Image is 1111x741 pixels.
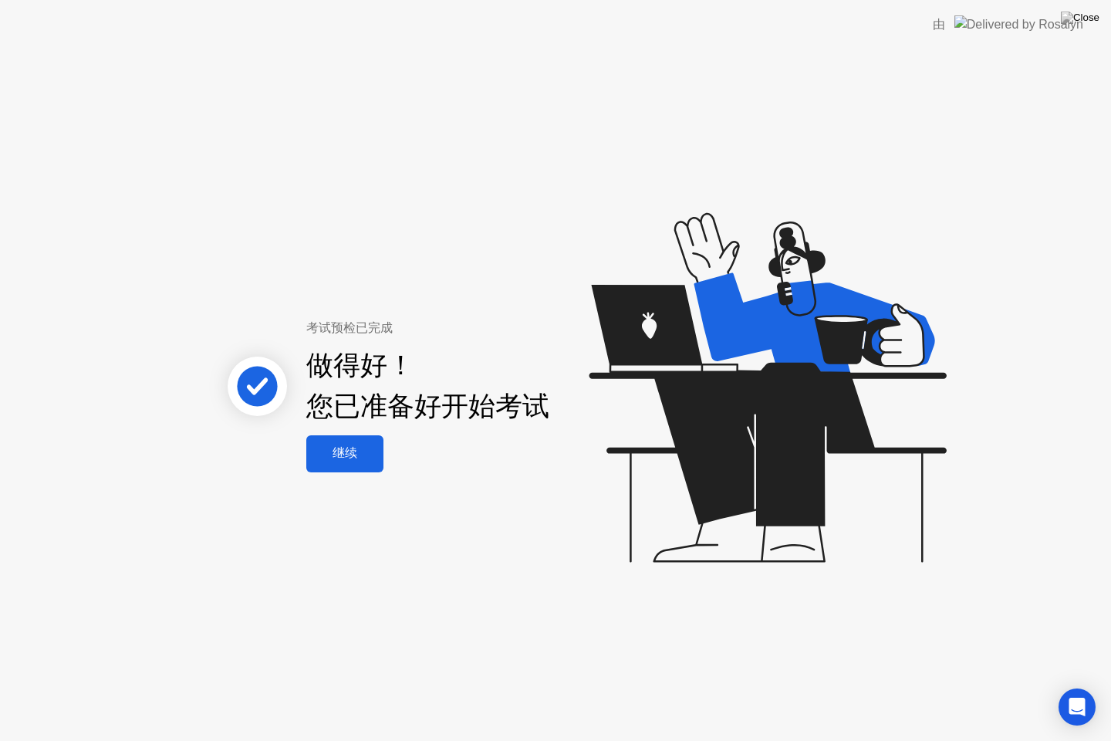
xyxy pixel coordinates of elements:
[306,345,549,427] div: 做得好！ 您已准备好开始考试
[954,15,1083,33] img: Delivered by Rosalyn
[306,435,383,472] button: 继续
[1061,12,1099,24] img: Close
[1059,689,1096,726] div: Open Intercom Messenger
[933,15,945,34] div: 由
[311,445,379,462] div: 继续
[306,319,625,337] div: 考试预检已完成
